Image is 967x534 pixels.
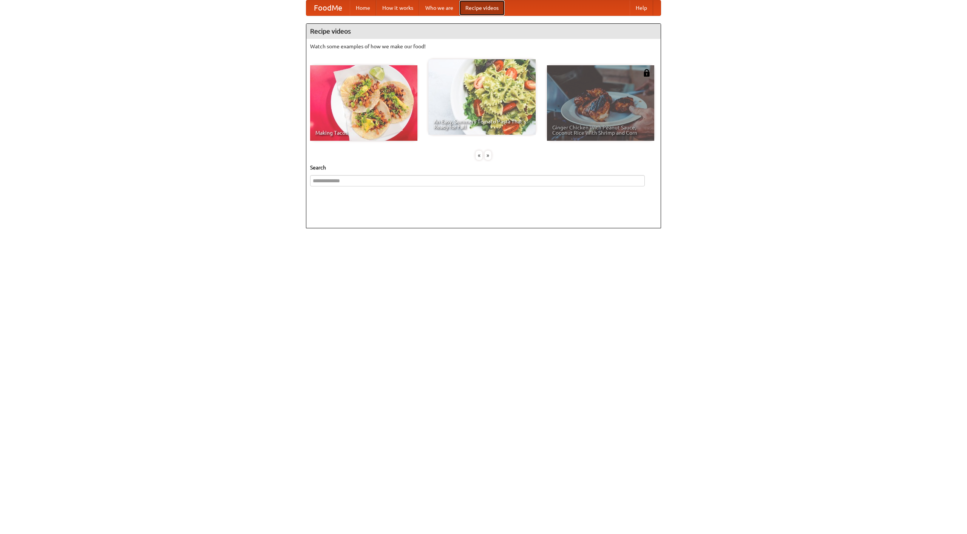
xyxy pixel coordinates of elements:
a: Help [630,0,653,15]
a: An Easy, Summery Tomato Pasta That's Ready for Fall [428,59,536,135]
div: » [485,151,491,160]
a: FoodMe [306,0,350,15]
a: How it works [376,0,419,15]
a: Who we are [419,0,459,15]
a: Making Tacos [310,65,417,141]
span: An Easy, Summery Tomato Pasta That's Ready for Fall [434,119,530,129]
h5: Search [310,164,657,171]
span: Making Tacos [315,130,412,135]
a: Home [350,0,376,15]
img: 483408.png [643,69,650,77]
h4: Recipe videos [306,24,661,39]
a: Recipe videos [459,0,505,15]
p: Watch some examples of how we make our food! [310,43,657,50]
div: « [476,151,482,160]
